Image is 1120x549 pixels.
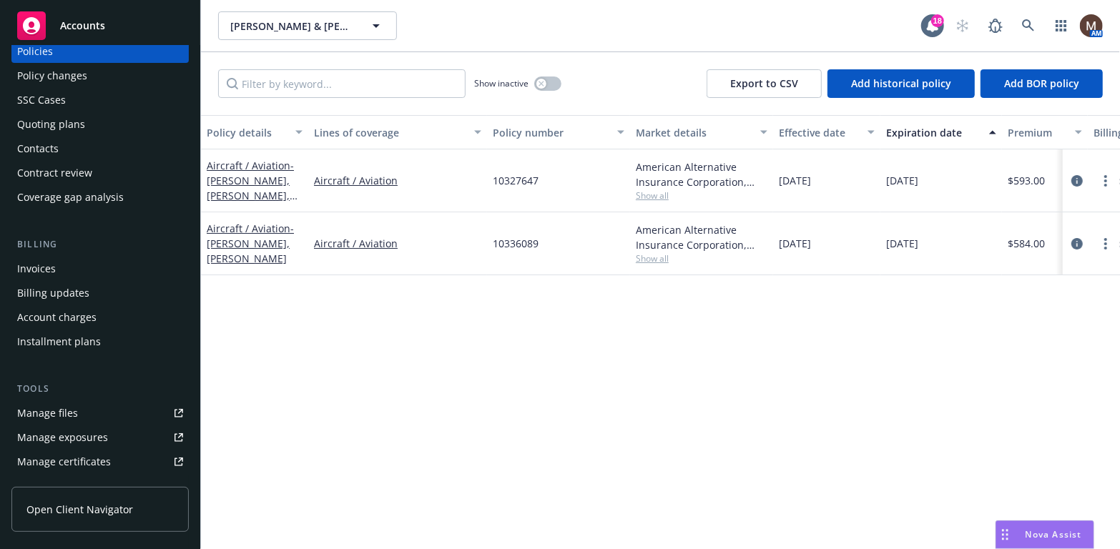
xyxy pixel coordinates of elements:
button: Premium [1002,115,1088,149]
a: Aircraft / Aviation [314,236,481,251]
span: [PERSON_NAME] & [PERSON_NAME] [230,19,354,34]
button: Export to CSV [707,69,822,98]
span: [DATE] [779,236,811,251]
div: Quoting plans [17,113,85,136]
img: photo [1080,14,1103,37]
div: Tools [11,382,189,396]
span: Nova Assist [1026,528,1082,540]
button: Expiration date [880,115,1002,149]
div: Contacts [17,137,59,160]
div: 18 [931,14,944,27]
div: Manage claims [17,475,89,498]
div: American Alternative Insurance Corporation, [GEOGRAPHIC_DATA] Re, Global Aerospace Inc [636,222,767,252]
span: Show inactive [474,77,529,89]
a: more [1097,235,1114,252]
div: Policy number [493,125,609,140]
button: Lines of coverage [308,115,487,149]
span: $584.00 [1008,236,1045,251]
button: Market details [630,115,773,149]
span: Export to CSV [730,76,798,90]
a: SSC Cases [11,89,189,112]
a: Manage claims [11,475,189,498]
a: Report a Bug [981,11,1010,40]
a: Manage files [11,402,189,425]
div: Coverage gap analysis [17,186,124,209]
div: Premium [1008,125,1066,140]
div: Billing [11,237,189,252]
div: Billing updates [17,282,89,305]
a: Policies [11,40,189,63]
a: Policy changes [11,64,189,87]
span: - [PERSON_NAME], [PERSON_NAME] [207,222,294,265]
span: Open Client Navigator [26,502,133,517]
span: Show all [636,252,767,264]
a: Manage exposures [11,426,189,449]
a: Invoices [11,257,189,280]
div: Manage certificates [17,450,111,473]
div: Contract review [17,162,92,184]
span: [DATE] [779,173,811,188]
div: Policy changes [17,64,87,87]
div: Installment plans [17,330,101,353]
div: Policies [17,40,53,63]
div: Policy details [207,125,287,140]
span: 10336089 [493,236,539,251]
div: SSC Cases [17,89,66,112]
button: Policy number [487,115,630,149]
a: Coverage gap analysis [11,186,189,209]
span: Show all [636,189,767,202]
div: Market details [636,125,752,140]
a: Account charges [11,306,189,329]
div: Expiration date [886,125,981,140]
a: circleInformation [1069,235,1086,252]
a: Accounts [11,6,189,46]
span: $593.00 [1008,173,1045,188]
span: 10327647 [493,173,539,188]
div: Effective date [779,125,859,140]
a: Contacts [11,137,189,160]
button: Nova Assist [996,520,1094,549]
button: Add BOR policy [981,69,1103,98]
button: Add historical policy [827,69,975,98]
input: Filter by keyword... [218,69,466,98]
div: Invoices [17,257,56,280]
button: Policy details [201,115,308,149]
span: Add historical policy [851,76,951,90]
a: Start snowing [948,11,977,40]
div: American Alternative Insurance Corporation, [GEOGRAPHIC_DATA] Re, Global Aerospace Inc, Global Ae... [636,159,767,189]
span: Accounts [60,20,105,31]
a: Switch app [1047,11,1076,40]
div: Drag to move [996,521,1014,548]
span: Add BOR policy [1004,76,1079,90]
a: Contract review [11,162,189,184]
a: Manage certificates [11,450,189,473]
a: circleInformation [1069,172,1086,189]
div: Manage exposures [17,426,108,449]
div: Account charges [17,306,97,329]
a: Billing updates [11,282,189,305]
a: Search [1014,11,1043,40]
a: Aircraft / Aviation [207,159,294,217]
span: [DATE] [886,173,918,188]
button: [PERSON_NAME] & [PERSON_NAME] [218,11,397,40]
a: Aircraft / Aviation [314,173,481,188]
span: [DATE] [886,236,918,251]
a: Aircraft / Aviation [207,222,294,265]
a: Installment plans [11,330,189,353]
a: Quoting plans [11,113,189,136]
div: Manage files [17,402,78,425]
a: more [1097,172,1114,189]
button: Effective date [773,115,880,149]
div: Lines of coverage [314,125,466,140]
